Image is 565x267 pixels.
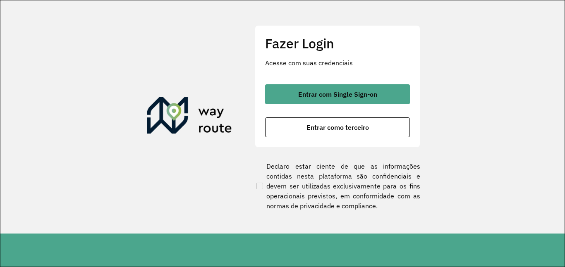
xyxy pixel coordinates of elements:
[255,161,420,211] label: Declaro estar ciente de que as informações contidas nesta plataforma são confidenciais e devem se...
[265,117,410,137] button: button
[265,58,410,68] p: Acesse com suas credenciais
[306,124,369,131] span: Entrar como terceiro
[298,91,377,98] span: Entrar com Single Sign-on
[147,97,232,137] img: Roteirizador AmbevTech
[265,36,410,51] h2: Fazer Login
[265,84,410,104] button: button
